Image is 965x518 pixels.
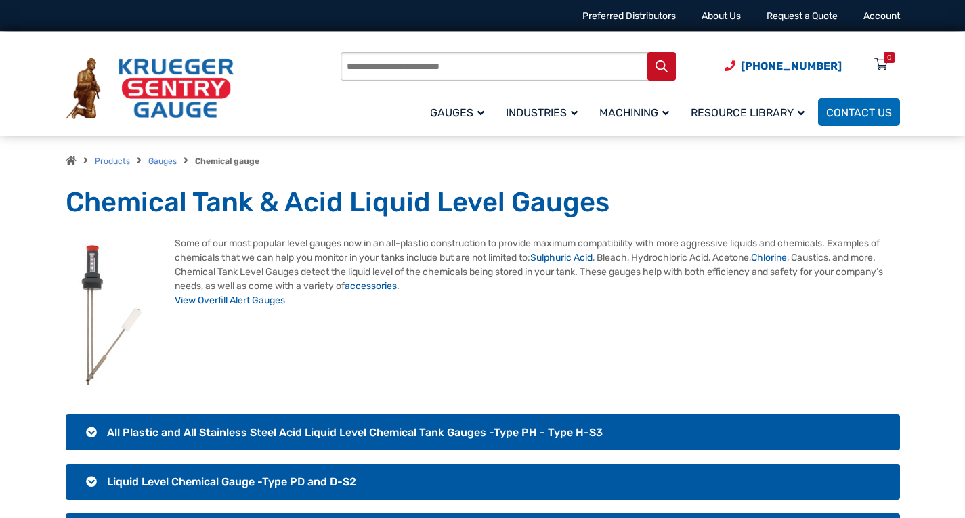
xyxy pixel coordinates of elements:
[95,156,130,166] a: Products
[741,60,842,72] span: [PHONE_NUMBER]
[767,10,838,22] a: Request a Quote
[506,106,578,119] span: Industries
[887,52,891,63] div: 0
[66,58,234,120] img: Krueger Sentry Gauge
[725,58,842,74] a: Phone Number (920) 434-8860
[702,10,741,22] a: About Us
[751,252,787,263] a: Chlorine
[826,106,892,119] span: Contact Us
[818,98,900,126] a: Contact Us
[530,252,593,263] a: Sulphuric Acid
[691,106,805,119] span: Resource Library
[195,156,259,166] strong: Chemical gauge
[430,106,484,119] span: Gauges
[498,96,591,128] a: Industries
[107,426,603,439] span: All Plastic and All Stainless Steel Acid Liquid Level Chemical Tank Gauges -Type PH - Type H-S3
[863,10,900,22] a: Account
[66,236,158,393] img: Hot Rolled Steel Grades
[582,10,676,22] a: Preferred Distributors
[422,96,498,128] a: Gauges
[591,96,683,128] a: Machining
[107,475,356,488] span: Liquid Level Chemical Gauge -Type PD and D-S2
[683,96,818,128] a: Resource Library
[345,280,397,292] a: accessories
[66,186,900,219] h1: Chemical Tank & Acid Liquid Level Gauges
[599,106,669,119] span: Machining
[66,236,900,307] p: Some of our most popular level gauges now in an all-plastic construction to provide maximum compa...
[175,295,285,306] a: View Overfill Alert Gauges
[148,156,177,166] a: Gauges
